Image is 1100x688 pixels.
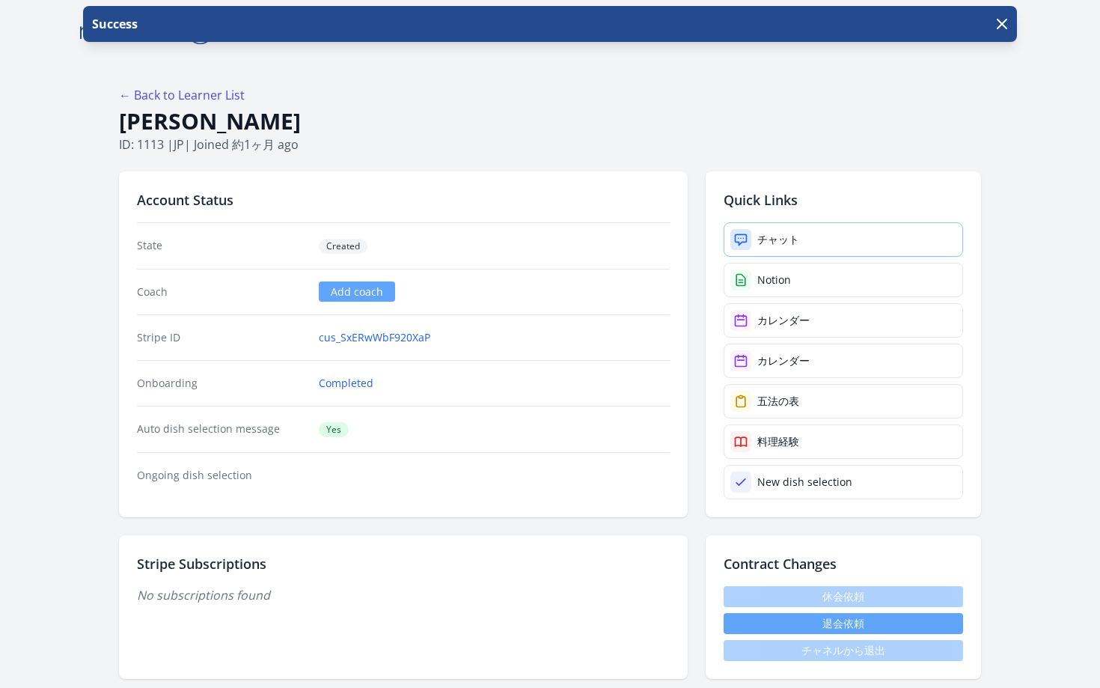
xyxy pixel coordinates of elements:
[724,384,963,418] a: 五法の表
[319,422,349,437] span: Yes
[319,376,373,391] a: Completed
[724,189,963,210] h2: Quick Links
[724,303,963,338] a: カレンダー
[137,238,307,254] dt: State
[137,284,307,299] dt: Coach
[724,263,963,297] a: Notion
[757,434,799,449] div: 料理経験
[137,189,670,210] h2: Account Status
[137,468,307,483] dt: Ongoing dish selection
[137,553,670,574] h2: Stripe Subscriptions
[319,239,367,254] span: Created
[89,15,138,33] p: Success
[724,222,963,257] a: チャット
[757,394,799,409] div: 五法の表
[757,353,810,368] div: カレンダー
[757,273,791,287] div: Notion
[119,107,981,136] h1: [PERSON_NAME]
[174,136,184,153] span: jp
[724,553,963,574] h2: Contract Changes
[137,330,307,345] dt: Stripe ID
[137,376,307,391] dt: Onboarding
[757,232,799,247] div: チャット
[319,281,395,302] a: Add coach
[137,421,307,437] dt: Auto dish selection message
[119,136,981,153] p: ID: 1113 | | Joined 約1ヶ月 ago
[724,424,963,459] a: 料理経験
[757,313,810,328] div: カレンダー
[119,87,245,103] a: ← Back to Learner List
[137,586,670,604] p: No subscriptions found
[724,344,963,378] a: カレンダー
[757,475,852,490] div: New dish selection
[724,465,963,499] a: New dish selection
[724,613,963,634] button: 退会依頼
[319,330,430,345] a: cus_SxERwWbF920XaP
[724,586,963,607] span: 休会依頼
[724,640,963,661] span: チャネルから退出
